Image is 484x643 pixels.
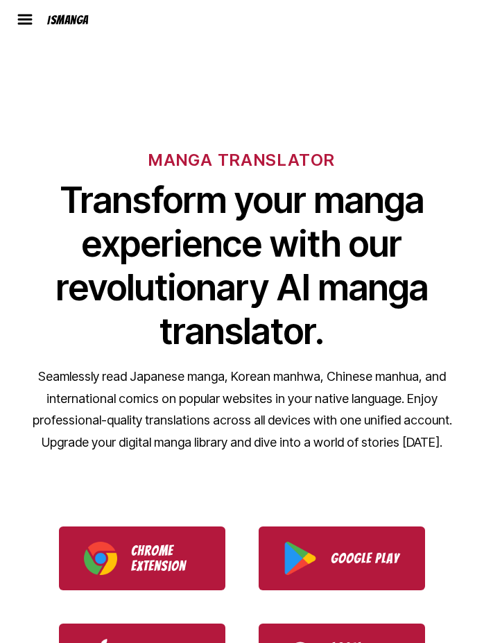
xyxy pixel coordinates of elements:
[131,543,200,574] p: Chrome Extension
[148,150,335,170] h6: MANGA TRANSLATOR
[47,13,89,26] div: IsManga
[17,178,467,353] h1: Transform your manga experience with our revolutionary AI manga translator.
[259,526,425,590] a: Download IsManga from Google Play
[17,366,467,453] p: Seamlessly read Japanese manga, Korean manhwa, Chinese manhua, and international comics on popula...
[42,13,114,26] a: IsManga
[331,551,400,566] p: Google Play
[59,526,225,590] a: Download IsManga Chrome Extension
[84,542,117,575] img: Chrome logo
[284,542,317,575] img: Google Play logo
[17,11,33,28] img: hamburger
